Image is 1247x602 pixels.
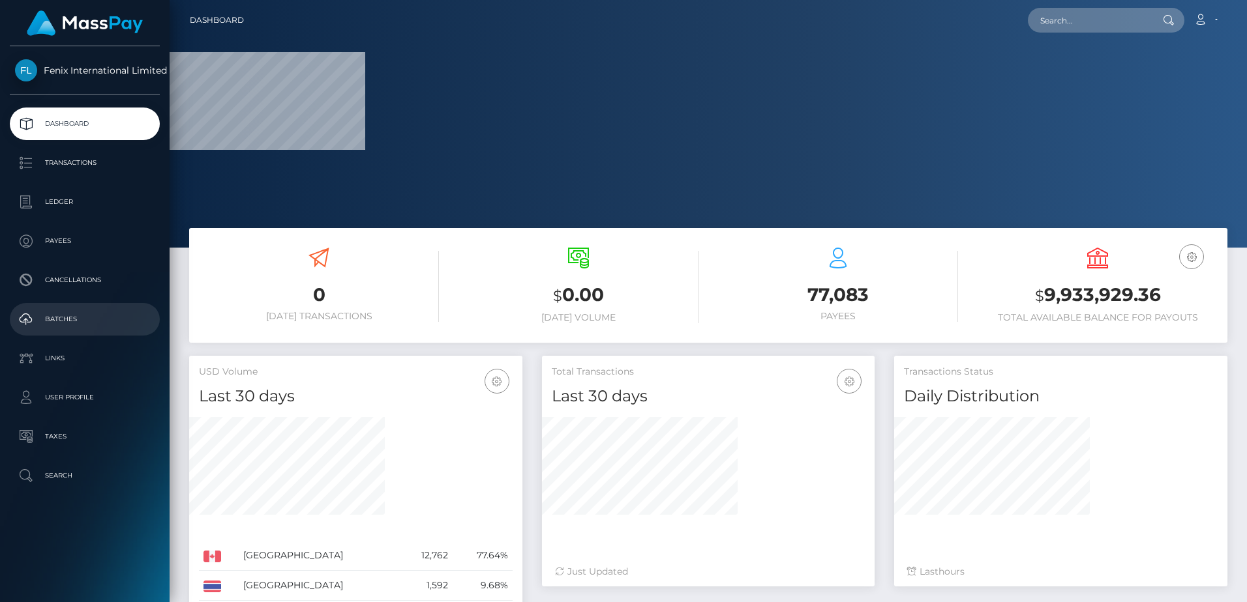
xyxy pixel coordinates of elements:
h3: 9,933,929.36 [978,282,1218,309]
a: Taxes [10,420,160,453]
a: User Profile [10,381,160,414]
a: Batches [10,303,160,336]
h3: 77,083 [718,282,958,308]
a: Dashboard [190,7,244,34]
a: Search [10,459,160,492]
p: Dashboard [15,114,155,134]
h6: [DATE] Volume [458,312,699,323]
a: Links [10,342,160,375]
a: Transactions [10,147,160,179]
div: Last hours [907,565,1214,579]
p: Payees [15,231,155,251]
p: Transactions [15,153,155,173]
img: CA.png [203,551,221,562]
h4: Last 30 days [199,385,513,408]
h5: Total Transactions [552,365,865,379]
h5: Transactions Status [904,365,1218,379]
h6: Total Available Balance for Payouts [978,312,1218,323]
a: Payees [10,225,160,257]
div: Just Updated [555,565,862,579]
small: $ [1035,287,1044,305]
a: Ledger [10,186,160,218]
h5: USD Volume [199,365,513,379]
p: Taxes [15,427,155,446]
td: 9.68% [453,571,513,601]
img: TH.png [203,580,221,592]
input: Search... [1028,8,1150,33]
td: [GEOGRAPHIC_DATA] [239,541,400,571]
h3: 0 [199,282,439,308]
p: Cancellations [15,270,155,290]
a: Cancellations [10,264,160,296]
small: $ [553,287,562,305]
td: 1,592 [400,571,453,601]
h3: 0.00 [458,282,699,309]
td: [GEOGRAPHIC_DATA] [239,571,400,601]
p: User Profile [15,388,155,407]
h6: Payees [718,311,958,322]
a: Dashboard [10,107,160,140]
img: Fenix International Limited [15,59,37,81]
p: Search [15,466,155,485]
h4: Daily Distribution [904,385,1218,408]
p: Batches [15,309,155,329]
img: MassPay Logo [27,10,143,36]
td: 77.64% [453,541,513,571]
p: Ledger [15,192,155,212]
p: Links [15,349,155,368]
h4: Last 30 days [552,385,865,408]
h6: [DATE] Transactions [199,311,439,322]
td: 12,762 [400,541,453,571]
span: Fenix International Limited [10,64,160,76]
